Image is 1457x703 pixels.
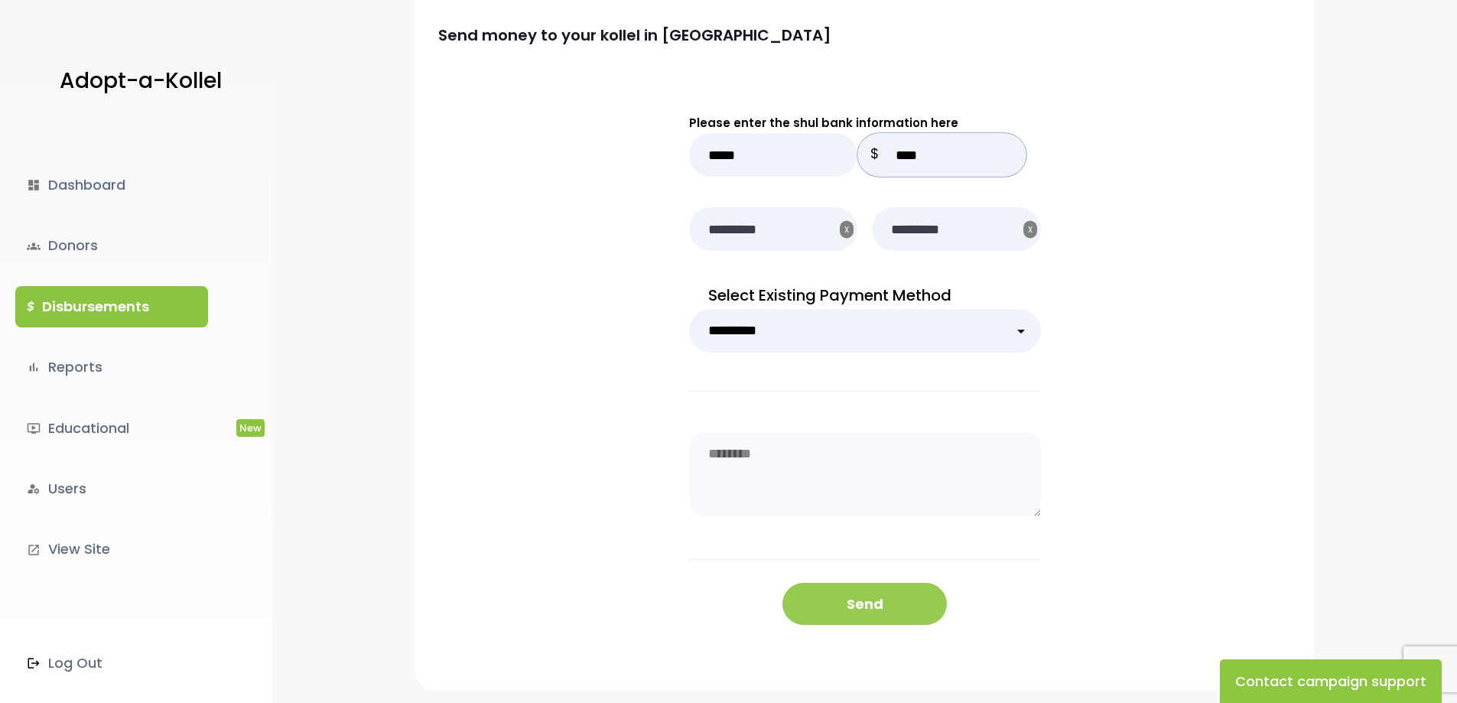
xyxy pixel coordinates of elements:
[15,468,208,509] a: manage_accountsUsers
[27,543,41,557] i: launch
[52,44,222,119] a: Adopt-a-Kollel
[15,164,208,206] a: dashboardDashboard
[15,286,208,327] a: $Disbursements
[15,408,208,449] a: ondemand_videoEducationalNew
[1023,221,1037,239] button: X
[27,360,41,374] i: bar_chart
[27,482,41,496] i: manage_accounts
[15,347,208,388] a: bar_chartReports
[689,112,1041,133] p: Please enter the shul bank information here
[27,239,41,253] span: groups
[15,529,208,570] a: launchView Site
[236,419,265,437] span: New
[1220,659,1442,703] button: Contact campaign support
[27,421,41,435] i: ondemand_video
[438,23,1254,47] p: Send money to your kollel in [GEOGRAPHIC_DATA]
[60,62,222,100] p: Adopt-a-Kollel
[27,296,34,318] i: $
[27,178,41,192] i: dashboard
[840,221,854,239] button: X
[689,282,1041,309] p: Select Existing Payment Method
[857,133,892,177] p: $
[15,225,208,266] a: groupsDonors
[15,643,208,684] a: Log Out
[782,583,947,625] button: Send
